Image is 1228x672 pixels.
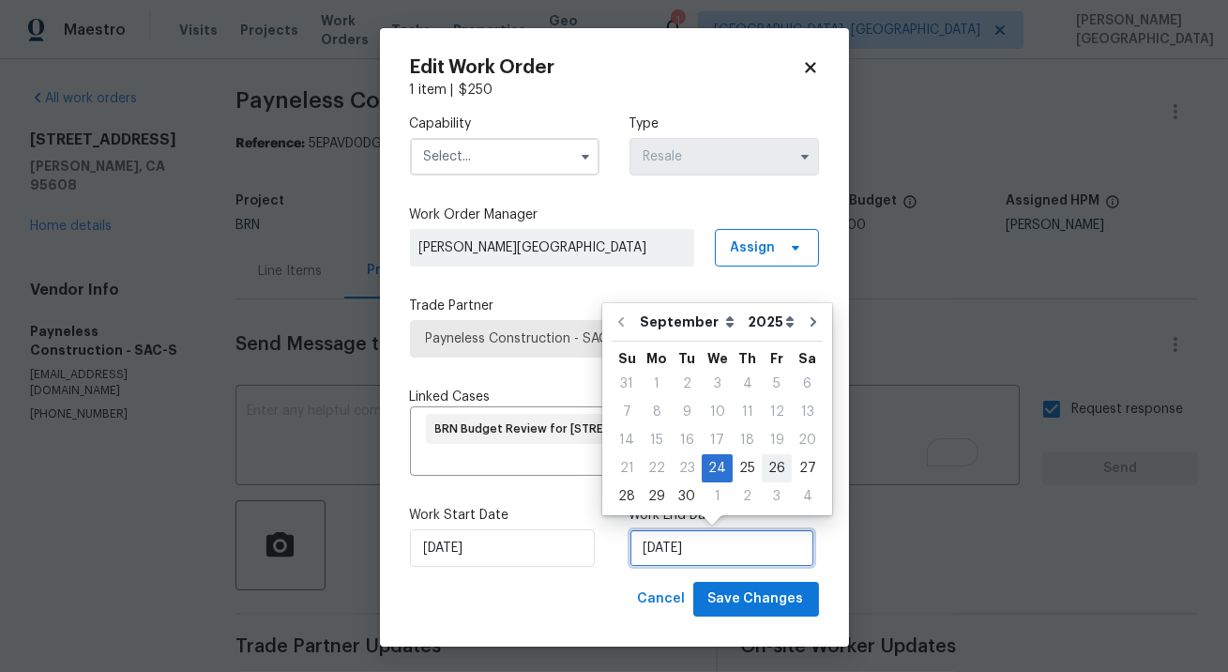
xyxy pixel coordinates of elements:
div: Sat Sep 06 2025 [792,370,823,398]
button: Cancel [630,582,693,617]
abbr: Wednesday [707,352,728,365]
div: 4 [733,371,762,397]
h2: Edit Work Order [410,58,802,77]
abbr: Monday [646,352,667,365]
div: Sun Sep 07 2025 [612,398,642,426]
div: Tue Sep 02 2025 [672,370,702,398]
div: Wed Sep 24 2025 [702,454,733,482]
div: Fri Sep 19 2025 [762,426,792,454]
div: 27 [792,455,823,481]
span: [PERSON_NAME][GEOGRAPHIC_DATA] [419,238,685,257]
abbr: Thursday [738,352,756,365]
label: Work Order Manager [410,206,819,224]
button: Save Changes [693,582,819,617]
div: Thu Oct 02 2025 [733,482,762,511]
div: Sat Sep 13 2025 [792,398,823,426]
select: Month [635,308,743,336]
div: 30 [672,483,702,510]
label: Trade Partner [410,297,819,315]
label: Type [629,115,819,133]
input: Select... [629,138,819,176]
div: Sun Sep 21 2025 [612,454,642,482]
label: Work Start Date [410,506,599,525]
div: 18 [733,427,762,453]
div: 1 [702,483,733,510]
select: Year [743,308,799,336]
div: 7 [612,399,642,425]
div: 5 [762,371,792,397]
span: Payneless Construction - SAC-S [426,329,803,348]
div: 24 [702,455,733,481]
div: Sat Sep 20 2025 [792,426,823,454]
div: Mon Sep 15 2025 [642,426,672,454]
span: Save Changes [708,588,804,611]
abbr: Sunday [618,352,636,365]
div: 12 [762,399,792,425]
label: Work End Date [629,506,819,525]
div: Mon Sep 22 2025 [642,454,672,482]
input: Select... [410,138,599,176]
div: 21 [612,455,642,481]
input: M/D/YYYY [410,529,595,567]
div: 10 [702,399,733,425]
div: 23 [672,455,702,481]
div: 6 [792,371,823,397]
span: $ 250 [460,84,493,97]
div: Mon Sep 08 2025 [642,398,672,426]
div: Tue Sep 16 2025 [672,426,702,454]
div: 9 [672,399,702,425]
abbr: Saturday [798,352,816,365]
div: 2 [672,371,702,397]
div: Mon Sep 29 2025 [642,482,672,511]
div: 8 [642,399,672,425]
div: 28 [612,483,642,510]
button: Go to previous month [607,303,635,341]
div: Wed Sep 17 2025 [702,426,733,454]
div: 11 [733,399,762,425]
div: 31 [612,371,642,397]
div: Sat Oct 04 2025 [792,482,823,511]
div: Thu Sep 25 2025 [733,454,762,482]
div: 26 [762,455,792,481]
div: 15 [642,427,672,453]
abbr: Tuesday [678,352,695,365]
div: Tue Sep 30 2025 [672,482,702,511]
span: Linked Cases [410,388,491,406]
div: BRN Budget Review for [STREET_ADDRESS][PERSON_NAME] [426,414,764,444]
div: 29 [642,483,672,510]
div: 17 [702,427,733,453]
div: Fri Sep 12 2025 [762,398,792,426]
div: Fri Sep 05 2025 [762,370,792,398]
input: M/D/YYYY [629,529,814,567]
div: 4 [792,483,823,510]
div: 1 [642,371,672,397]
abbr: Friday [770,352,783,365]
div: Fri Oct 03 2025 [762,482,792,511]
div: 22 [642,455,672,481]
div: Sat Sep 27 2025 [792,454,823,482]
div: 2 [733,483,762,510]
div: Thu Sep 18 2025 [733,426,762,454]
div: Sun Sep 28 2025 [612,482,642,511]
div: 20 [792,427,823,453]
div: Tue Sep 09 2025 [672,398,702,426]
div: 3 [762,483,792,510]
div: 16 [672,427,702,453]
span: Assign [731,238,776,257]
div: Fri Sep 26 2025 [762,454,792,482]
div: Tue Sep 23 2025 [672,454,702,482]
div: Sun Aug 31 2025 [612,370,642,398]
div: Mon Sep 01 2025 [642,370,672,398]
div: Wed Sep 10 2025 [702,398,733,426]
div: 19 [762,427,792,453]
div: 1 item | [410,81,819,99]
button: Show options [794,145,816,168]
label: Capability [410,115,599,133]
div: 13 [792,399,823,425]
button: Show options [574,145,597,168]
div: 25 [733,455,762,481]
div: 14 [612,427,642,453]
div: Thu Sep 11 2025 [733,398,762,426]
div: Thu Sep 04 2025 [733,370,762,398]
div: Sun Sep 14 2025 [612,426,642,454]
